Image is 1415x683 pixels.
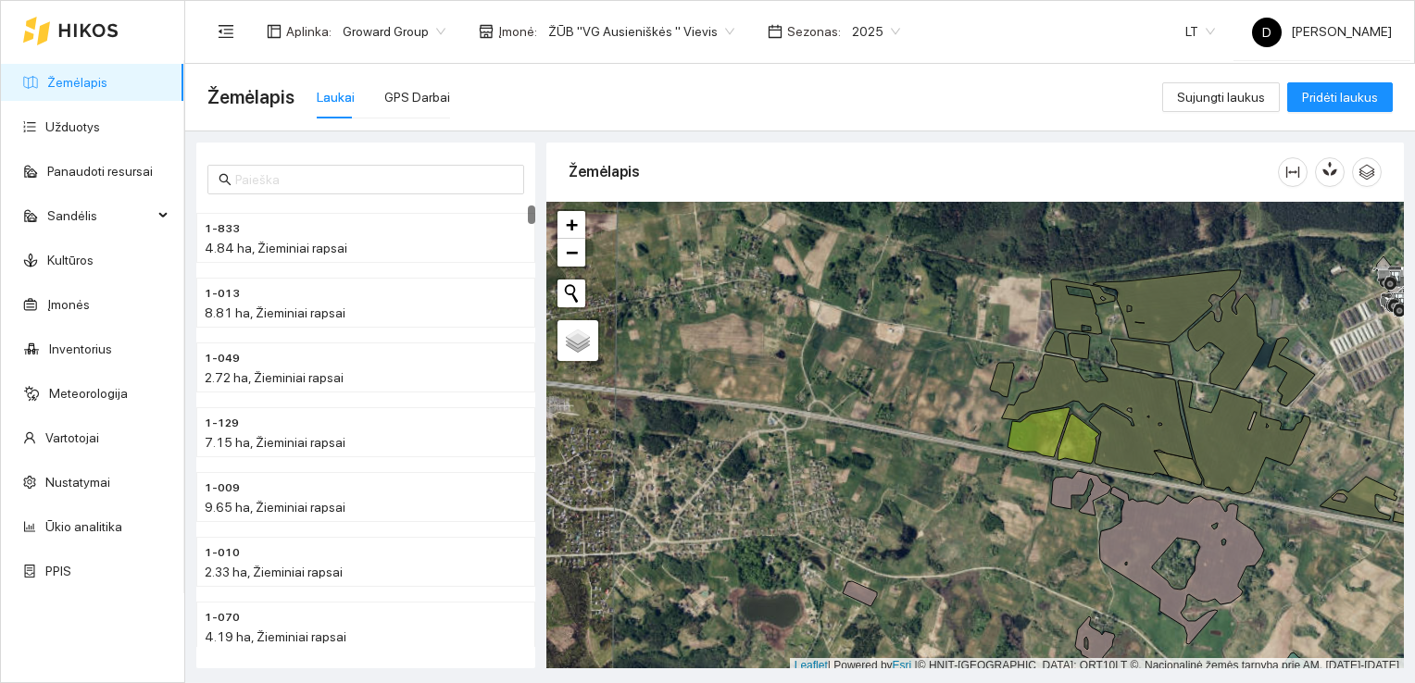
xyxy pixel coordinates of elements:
[47,75,107,90] a: Žemėlapis
[45,119,100,134] a: Užduotys
[1302,87,1378,107] span: Pridėti laukus
[1162,82,1280,112] button: Sujungti laukus
[205,479,240,497] span: 1-009
[915,659,918,672] span: |
[207,13,244,50] button: menu-fold
[557,279,585,307] button: Initiate a new search
[205,500,345,515] span: 9.65 ha, Žieminiai rapsai
[1262,18,1271,47] span: D
[893,659,912,672] a: Esri
[218,23,234,40] span: menu-fold
[47,297,90,312] a: Įmonės
[557,239,585,267] a: Zoom out
[267,24,282,39] span: layout
[205,544,240,562] span: 1-010
[1185,18,1215,45] span: LT
[768,24,783,39] span: calendar
[45,564,71,578] a: PPIS
[569,145,1278,198] div: Žemėlapis
[45,475,110,490] a: Nustatymai
[548,18,734,45] span: ŽŪB "VG Ausieniškės " Vievis
[790,658,1404,674] div: | Powered by © HNIT-[GEOGRAPHIC_DATA]; ORT10LT ©, Nacionalinė žemės tarnyba prie AM, [DATE]-[DATE]
[205,415,239,432] span: 1-129
[1177,87,1265,107] span: Sujungti laukus
[205,305,345,320] span: 8.81 ha, Žieminiai rapsai
[47,253,94,267] a: Kultūros
[1287,82,1393,112] button: Pridėti laukus
[1287,90,1393,105] a: Pridėti laukus
[1162,90,1280,105] a: Sujungti laukus
[205,370,344,385] span: 2.72 ha, Žieminiai rapsai
[787,21,841,42] span: Sezonas :
[235,169,513,190] input: Paieška
[566,213,578,236] span: +
[45,519,122,534] a: Ūkio analitika
[479,24,494,39] span: shop
[205,629,346,644] span: 4.19 ha, Žieminiai rapsai
[1279,165,1307,180] span: column-width
[205,350,240,367] span: 1-049
[205,241,347,255] span: 4.84 ha, Žieminiai rapsai
[219,173,232,186] span: search
[205,565,343,579] span: 2.33 ha, Žieminiai rapsai
[852,18,900,45] span: 2025
[205,220,240,238] span: 1-833
[47,164,153,179] a: Panaudoti resursai
[557,320,598,361] a: Layers
[384,87,450,107] div: GPS Darbai
[1278,157,1308,187] button: column-width
[286,21,332,42] span: Aplinka :
[566,241,578,264] span: −
[47,197,153,234] span: Sandėlis
[45,430,99,445] a: Vartotojai
[343,18,445,45] span: Groward Group
[207,82,294,112] span: Žemėlapis
[49,341,112,356] a: Inventorius
[795,659,828,672] a: Leaflet
[498,21,537,42] span: Įmonė :
[205,285,240,303] span: 1-013
[1252,24,1392,39] span: [PERSON_NAME]
[317,87,355,107] div: Laukai
[49,386,128,401] a: Meteorologija
[205,609,240,627] span: 1-070
[557,211,585,239] a: Zoom in
[205,435,345,450] span: 7.15 ha, Žieminiai rapsai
